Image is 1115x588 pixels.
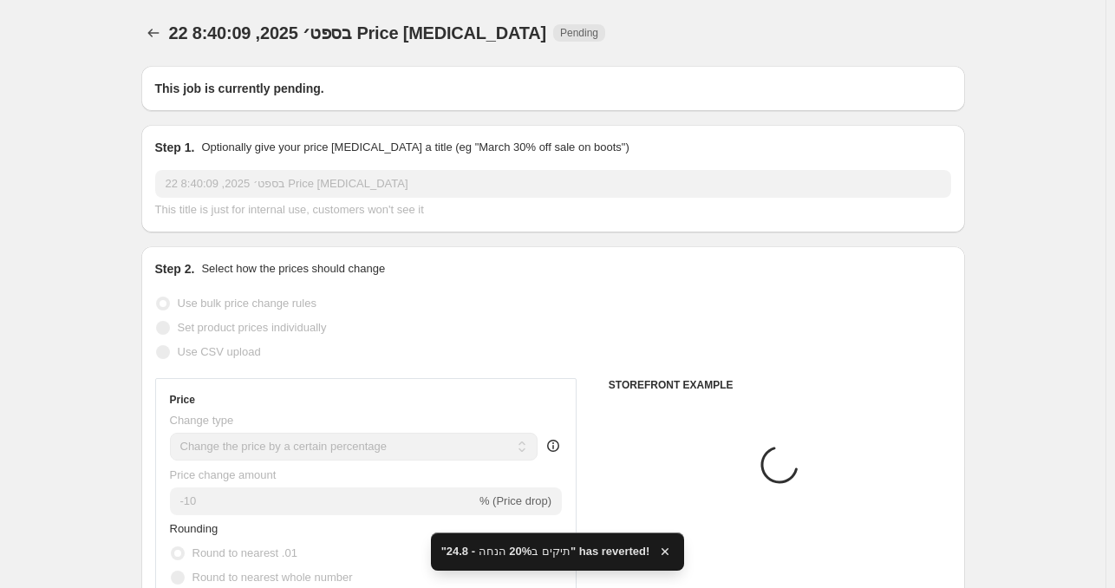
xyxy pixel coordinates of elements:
p: Select how the prices should change [201,260,385,278]
h2: Step 1. [155,139,195,156]
span: Use bulk price change rules [178,297,316,310]
p: Optionally give your price [MEDICAL_DATA] a title (eg "March 30% off sale on boots") [201,139,629,156]
h3: Price [170,393,195,407]
span: % (Price drop) [479,494,551,507]
input: 30% off holiday sale [155,170,951,198]
span: Pending [560,26,598,40]
span: Round to nearest whole number [192,571,353,584]
div: help [544,437,562,454]
span: This title is just for internal use, customers won't see it [155,203,424,216]
h2: This job is currently pending. [155,80,951,97]
input: -15 [170,487,476,515]
span: Round to nearest .01 [192,546,297,559]
span: Change type [170,414,234,427]
span: Use CSV upload [178,345,261,358]
span: Set product prices individually [178,321,327,334]
span: Rounding [170,522,218,535]
button: Price change jobs [141,21,166,45]
span: Price change amount [170,468,277,481]
h2: Step 2. [155,260,195,278]
span: "24.8 - תיקים ב20% הנחה" has reverted! [441,543,650,560]
span: 22 בספט׳ 2025, 8:40:09 Price [MEDICAL_DATA] [169,23,547,42]
h6: STOREFRONT EXAMPLE [609,378,951,392]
